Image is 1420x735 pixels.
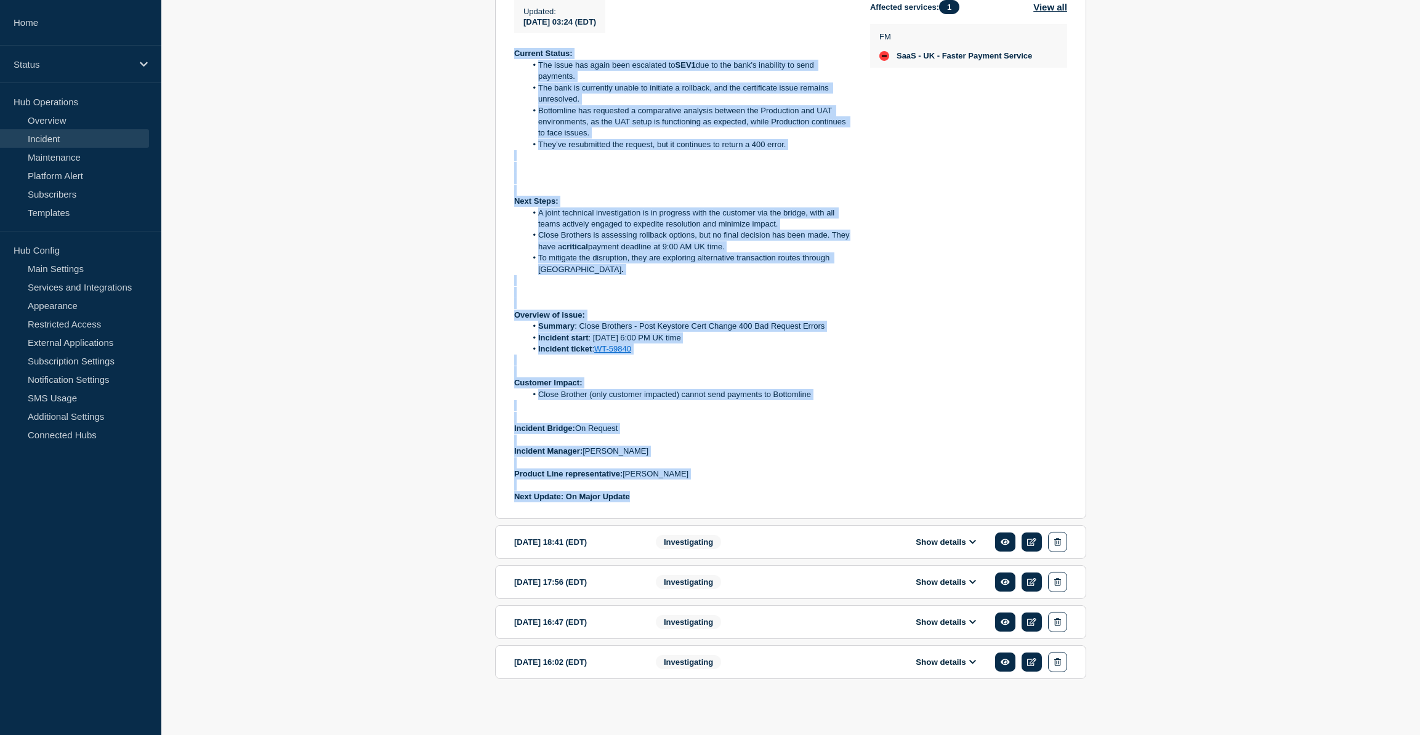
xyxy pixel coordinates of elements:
p: [PERSON_NAME] [514,468,850,480]
p: FM [879,32,1032,41]
strong: Next Steps: [514,196,559,206]
li: They’ve resubmitted the request, but it continues to return a 400 error. [526,139,851,150]
div: down [879,51,889,61]
strong: Product Line representative: [514,469,623,478]
strong: Next Update: On Major Update [514,492,630,501]
strong: Incident Bridge: [514,424,575,433]
button: Show details [912,617,980,627]
p: [PERSON_NAME] [514,446,850,457]
li: The bank is currently unable to initiate a rollback, and the certificate issue remains unresolved. [526,82,851,105]
div: [DATE] 16:02 (EDT) [514,652,637,672]
strong: critical [562,242,588,251]
li: Close Brother (only customer impacted) cannot send payments to Bottomline [526,389,851,400]
div: [DATE] 18:41 (EDT) [514,532,637,552]
li: : [DATE] 6:00 PM UK time [526,332,851,343]
span: Investigating [656,535,721,549]
p: Updated : [523,7,596,16]
li: : Close Brothers - Post Keystore Cert Change 400 Bad Request Errors [526,321,851,332]
strong: Incident ticket [538,344,592,353]
li: A joint technical investigation is in progress with the customer via the bridge, with all teams a... [526,207,851,230]
strong: . [621,265,624,274]
strong: Customer Impact: [514,378,583,387]
span: Investigating [656,615,721,629]
li: The issue has again been escalated to due to the bank's inability to send payments. [526,60,851,82]
strong: Incident Manager: [514,446,583,456]
li: Bottomline has requested a comparative analysis between the Production and UAT environments, as t... [526,105,851,139]
li: : [526,343,851,355]
button: Show details [912,657,980,667]
a: WT-59840 [594,344,631,353]
strong: SEV1 [676,60,696,70]
div: [DATE] 16:47 (EDT) [514,612,637,632]
span: Investigating [656,575,721,589]
li: Close Brothers is assessing rollback options, but no final decision has been made. They have a pa... [526,230,851,252]
strong: Overview of issue: [514,310,585,319]
span: Investigating [656,655,721,669]
li: To mitigate the disruption, they are exploring alternative transaction routes through [GEOGRAPHIC... [526,252,851,275]
div: [DATE] 17:56 (EDT) [514,572,637,592]
strong: Current Status: [514,49,573,58]
p: Status [14,59,132,70]
span: [DATE] 03:24 (EDT) [523,17,596,26]
button: Show details [912,537,980,547]
strong: Summary [538,321,575,331]
p: On Request [514,423,850,434]
span: SaaS - UK - Faster Payment Service [897,51,1032,61]
button: Show details [912,577,980,587]
strong: Incident start [538,333,589,342]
